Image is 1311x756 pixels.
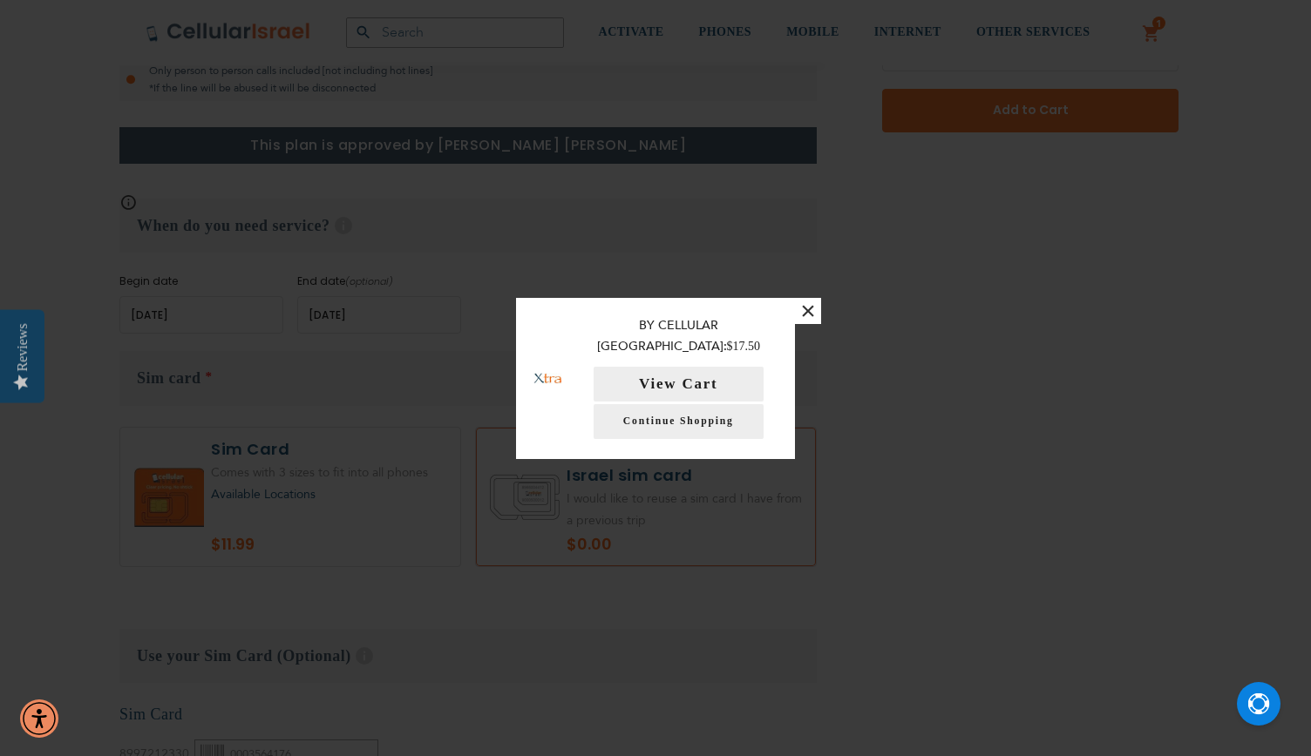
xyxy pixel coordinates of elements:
[594,367,764,402] button: View Cart
[20,699,58,738] div: Accessibility Menu
[580,315,778,358] p: By Cellular [GEOGRAPHIC_DATA]:
[727,340,761,353] span: $17.50
[594,404,764,439] a: Continue Shopping
[795,298,821,324] button: ×
[15,323,31,371] div: Reviews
